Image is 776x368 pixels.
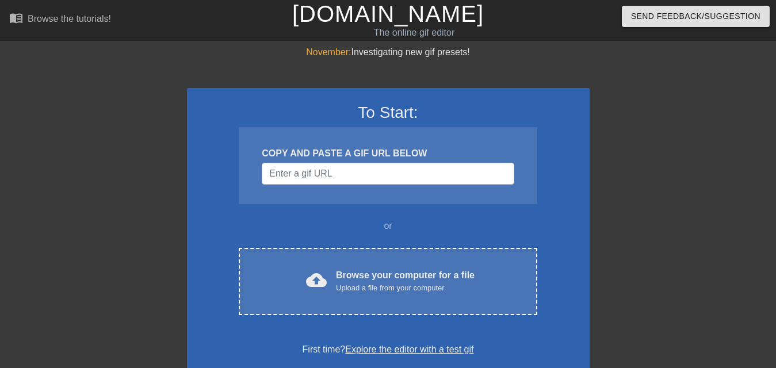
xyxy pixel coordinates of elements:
[217,219,560,233] div: or
[345,344,473,354] a: Explore the editor with a test gif
[336,282,475,294] div: Upload a file from your computer
[28,14,111,24] div: Browse the tutorials!
[622,6,770,27] button: Send Feedback/Suggestion
[292,1,484,26] a: [DOMAIN_NAME]
[9,11,111,29] a: Browse the tutorials!
[262,163,514,185] input: Username
[265,26,564,40] div: The online gif editor
[306,270,327,290] span: cloud_upload
[631,9,760,24] span: Send Feedback/Suggestion
[306,47,351,57] span: November:
[336,269,475,294] div: Browse your computer for a file
[202,103,575,122] h3: To Start:
[187,45,590,59] div: Investigating new gif presets!
[9,11,23,25] span: menu_book
[262,147,514,160] div: COPY AND PASTE A GIF URL BELOW
[202,343,575,356] div: First time?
